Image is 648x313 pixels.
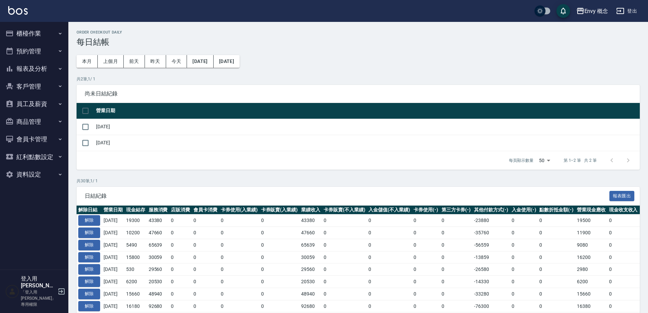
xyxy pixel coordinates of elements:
button: [DATE] [187,55,213,68]
td: 0 [510,227,538,239]
td: 0 [192,300,219,312]
td: 0 [322,251,367,263]
td: 0 [259,251,300,263]
p: 共 2 筆, 1 / 1 [77,76,640,82]
td: 0 [219,263,259,276]
td: 0 [607,263,639,276]
p: 每頁顯示數量 [509,157,534,164]
td: 0 [219,300,259,312]
th: 會員卡消費 [192,206,219,214]
button: 客戶管理 [3,78,66,95]
h2: Order checkout daily [77,30,640,35]
td: 19300 [124,214,147,227]
td: 15800 [124,251,147,263]
td: 0 [607,239,639,251]
td: 20530 [299,276,322,288]
td: 47660 [299,227,322,239]
td: 0 [607,227,639,239]
td: 0 [169,251,192,263]
td: 0 [169,214,192,227]
th: 服務消費 [147,206,170,214]
td: 0 [440,288,473,300]
th: 卡券販賣(入業績) [259,206,300,214]
td: 0 [607,300,639,312]
button: 解除 [78,264,100,275]
th: 營業日期 [102,206,124,214]
th: 業績收入 [299,206,322,214]
td: [DATE] [102,276,124,288]
td: [DATE] [102,227,124,239]
td: 0 [510,239,538,251]
td: 0 [169,239,192,251]
td: 0 [607,251,639,263]
button: 報表匯出 [609,191,635,201]
td: 0 [322,227,367,239]
td: 0 [510,300,538,312]
td: 0 [538,227,575,239]
button: 本月 [77,55,98,68]
td: 30059 [299,251,322,263]
button: [DATE] [214,55,240,68]
td: 65639 [299,239,322,251]
td: -33280 [472,288,510,300]
td: 0 [412,227,440,239]
td: 47660 [147,227,170,239]
td: 0 [607,276,639,288]
td: 0 [192,214,219,227]
a: 報表匯出 [609,192,635,199]
td: 0 [259,227,300,239]
td: 0 [412,300,440,312]
button: 上個月 [98,55,124,68]
td: 48940 [299,288,322,300]
td: 16380 [575,300,607,312]
td: 0 [412,251,440,263]
td: -26580 [472,263,510,276]
td: 0 [219,214,259,227]
td: 92680 [299,300,322,312]
td: 20530 [147,276,170,288]
th: 現金收支收入 [607,206,639,214]
td: 0 [440,276,473,288]
button: Envy 概念 [573,4,611,18]
td: 0 [440,263,473,276]
button: 解除 [78,276,100,287]
td: 30059 [147,251,170,263]
td: 0 [607,214,639,227]
td: 0 [169,276,192,288]
td: 16180 [124,300,147,312]
td: [DATE] [102,214,124,227]
td: 0 [367,239,412,251]
td: 0 [169,227,192,239]
button: 解除 [78,215,100,226]
td: 0 [412,288,440,300]
button: 登出 [613,5,640,17]
button: 預約管理 [3,42,66,60]
td: 0 [538,251,575,263]
td: 0 [367,276,412,288]
td: 0 [538,300,575,312]
td: 0 [538,263,575,276]
th: 卡券使用(-) [412,206,440,214]
div: 50 [536,151,553,170]
td: 0 [412,214,440,227]
td: [DATE] [102,251,124,263]
span: 尚未日結紀錄 [85,90,632,97]
p: 第 1–2 筆 共 2 筆 [564,157,597,164]
td: 19500 [575,214,607,227]
td: 0 [192,239,219,251]
td: 15660 [124,288,147,300]
td: 0 [169,288,192,300]
td: 29560 [299,263,322,276]
td: 0 [192,276,219,288]
td: 10200 [124,227,147,239]
button: 商品管理 [3,113,66,131]
button: 報表及分析 [3,60,66,78]
span: 日結紀錄 [85,193,609,199]
td: 6200 [575,276,607,288]
td: 0 [440,227,473,239]
td: 0 [510,251,538,263]
button: 資料設定 [3,166,66,183]
td: 0 [440,251,473,263]
td: -13859 [472,251,510,263]
button: save [556,4,570,18]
